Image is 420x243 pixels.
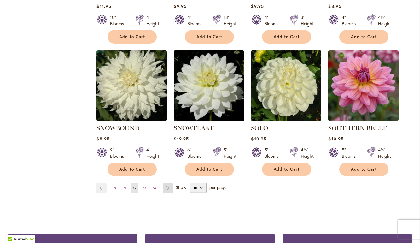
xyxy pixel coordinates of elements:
[146,147,159,159] div: 4' Height
[262,30,311,44] button: Add to Cart
[146,14,159,27] div: 4' Height
[196,167,222,172] span: Add to Cart
[185,163,234,176] button: Add to Cart
[174,3,186,9] span: $9.95
[339,163,388,176] button: Add to Cart
[110,147,128,159] div: 9" Blooms
[96,136,109,142] span: $8.95
[328,116,399,122] a: SOUTHERN BELLE
[274,167,300,172] span: Add to Cart
[176,184,186,190] span: Show
[96,50,167,121] img: Snowbound
[196,34,222,39] span: Add to Cart
[187,147,205,159] div: 6" Blooms
[108,163,157,176] button: Add to Cart
[174,124,214,132] a: SNOWFLAKE
[301,147,314,159] div: 4½' Height
[96,116,167,122] a: Snowbound
[328,3,341,9] span: $8.95
[96,124,140,132] a: SNOWBOUND
[262,163,311,176] button: Add to Cart
[301,14,314,27] div: 3' Height
[328,50,399,121] img: SOUTHERN BELLE
[96,3,111,9] span: $11.95
[152,186,156,190] span: 24
[119,34,145,39] span: Add to Cart
[110,14,128,27] div: 10" Blooms
[123,186,126,190] span: 21
[342,147,359,159] div: 5" Blooms
[265,14,282,27] div: 4" Blooms
[209,184,226,190] span: per page
[224,147,236,159] div: 5' Height
[121,183,128,193] a: 21
[339,30,388,44] button: Add to Cart
[274,34,300,39] span: Add to Cart
[328,136,343,142] span: $10.95
[265,147,282,159] div: 5" Blooms
[174,116,244,122] a: SNOWFLAKE
[251,3,264,9] span: $9.95
[174,50,244,121] img: SNOWFLAKE
[351,167,377,172] span: Add to Cart
[112,183,119,193] a: 20
[378,147,391,159] div: 4½' Height
[150,183,158,193] a: 24
[113,186,117,190] span: 20
[351,34,377,39] span: Add to Cart
[185,30,234,44] button: Add to Cart
[174,136,189,142] span: $19.95
[187,14,205,27] div: 4" Blooms
[142,186,146,190] span: 23
[251,136,266,142] span: $10.95
[224,14,236,27] div: 18" Height
[251,124,268,132] a: SOLO
[328,124,387,132] a: SOUTHERN BELLE
[119,167,145,172] span: Add to Cart
[251,50,321,121] img: SOLO
[251,116,321,122] a: SOLO
[108,30,157,44] button: Add to Cart
[141,183,148,193] a: 23
[132,186,137,190] span: 22
[378,14,391,27] div: 4½' Height
[5,221,22,238] iframe: Launch Accessibility Center
[342,14,359,27] div: 4" Blooms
